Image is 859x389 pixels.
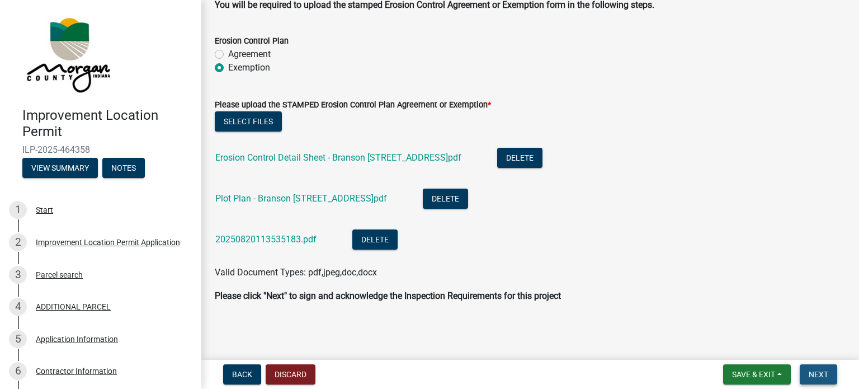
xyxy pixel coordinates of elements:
[215,152,461,163] a: Erosion Control Detail Sheet - Branson [STREET_ADDRESS]pdf
[732,370,775,379] span: Save & Exit
[22,144,179,155] span: ILP-2025-464358
[809,370,828,379] span: Next
[215,290,561,301] strong: Please click "Next" to sign and acknowledge the Inspection Requirements for this project
[9,266,27,284] div: 3
[223,364,261,385] button: Back
[423,189,468,209] button: Delete
[497,153,542,164] wm-modal-confirm: Delete Document
[228,48,271,61] label: Agreement
[9,362,27,380] div: 6
[215,111,282,132] button: Select files
[36,271,83,279] div: Parcel search
[36,238,180,246] div: Improvement Location Permit Application
[723,364,791,385] button: Save & Exit
[102,158,145,178] button: Notes
[9,233,27,251] div: 2
[36,367,117,375] div: Contractor Information
[352,229,398,250] button: Delete
[215,101,491,109] label: Please upload the STAMPED Erosion Control Plan Agreement or Exemption
[215,38,289,45] label: Erosion Control Plan
[423,194,468,205] wm-modal-confirm: Delete Document
[232,370,252,379] span: Back
[497,148,542,168] button: Delete
[102,164,145,173] wm-modal-confirm: Notes
[36,206,53,214] div: Start
[228,61,270,74] label: Exemption
[22,107,192,140] h4: Improvement Location Permit
[215,193,387,204] a: Plot Plan - Branson [STREET_ADDRESS]pdf
[22,158,98,178] button: View Summary
[36,303,111,311] div: ADDITIONAL PARCEL
[215,234,317,245] a: 20250820113535183.pdf
[215,267,377,278] span: Valid Document Types: pdf,jpeg,doc,docx
[800,364,837,385] button: Next
[36,335,118,343] div: Application Information
[9,298,27,316] div: 4
[22,12,112,96] img: Morgan County, Indiana
[22,164,98,173] wm-modal-confirm: Summary
[266,364,315,385] button: Discard
[352,235,398,246] wm-modal-confirm: Delete Document
[9,201,27,219] div: 1
[9,330,27,348] div: 5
